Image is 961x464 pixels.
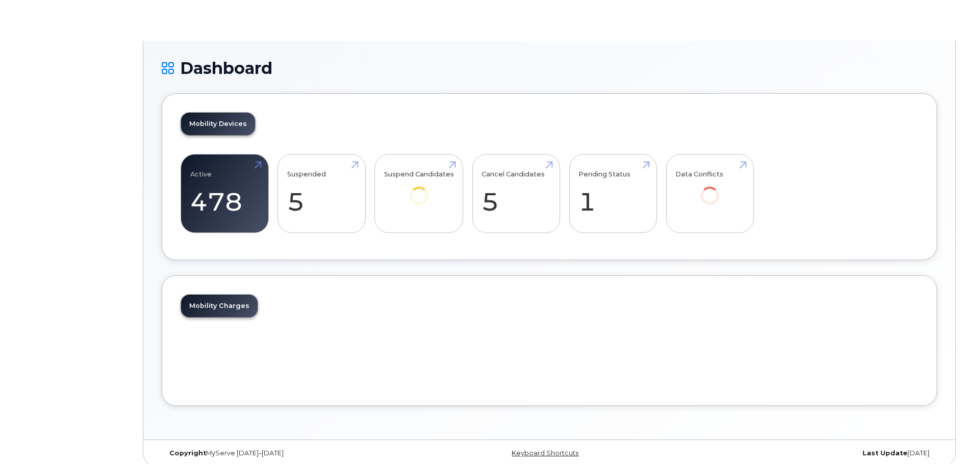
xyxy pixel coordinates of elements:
a: Keyboard Shortcuts [512,449,578,457]
a: Data Conflicts [675,160,744,219]
div: MyServe [DATE]–[DATE] [162,449,420,457]
a: Active 478 [190,160,259,227]
a: Suspended 5 [287,160,356,227]
div: [DATE] [678,449,937,457]
a: Pending Status 1 [578,160,647,227]
a: Mobility Charges [181,295,258,317]
a: Suspend Candidates [384,160,454,219]
a: Mobility Devices [181,113,255,135]
a: Cancel Candidates 5 [482,160,550,227]
strong: Copyright [169,449,206,457]
h1: Dashboard [162,59,937,77]
strong: Last Update [863,449,907,457]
